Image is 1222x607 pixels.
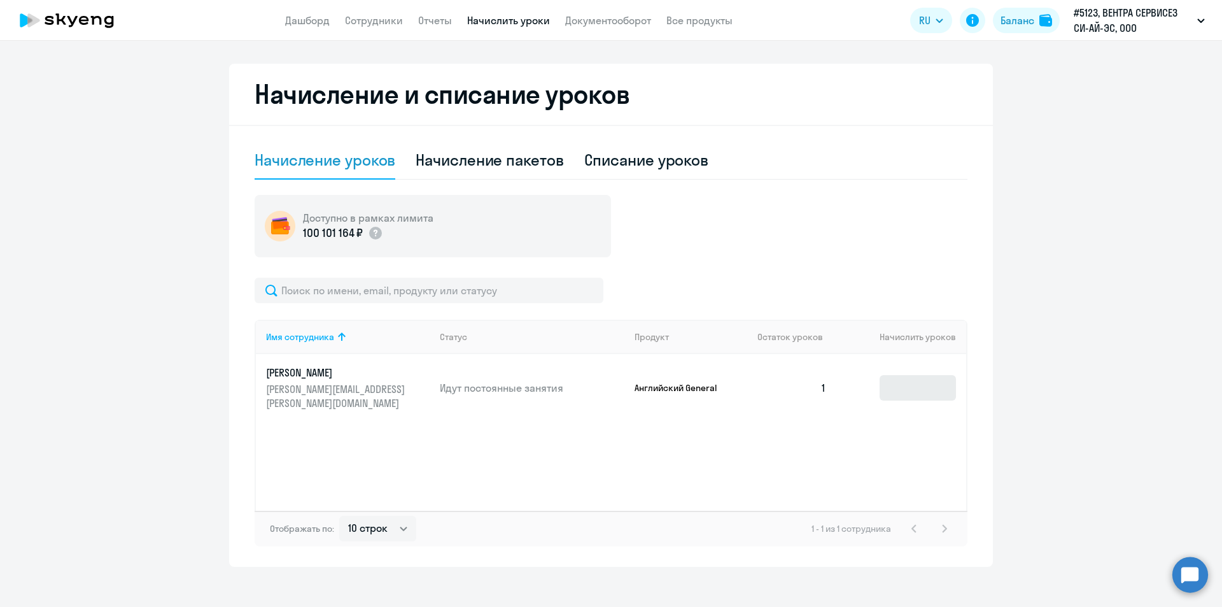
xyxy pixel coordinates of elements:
input: Поиск по имени, email, продукту или статусу [255,278,603,303]
p: [PERSON_NAME][EMAIL_ADDRESS][PERSON_NAME][DOMAIN_NAME] [266,382,409,410]
h2: Начисление и списание уроков [255,79,967,110]
a: Отчеты [418,14,452,27]
a: Начислить уроки [467,14,550,27]
div: Имя сотрудника [266,331,430,343]
div: Статус [440,331,467,343]
img: balance [1039,14,1052,27]
div: Продукт [635,331,669,343]
button: RU [910,8,952,33]
th: Начислить уроков [836,320,966,354]
span: Остаток уроков [757,331,823,343]
div: Списание уроков [584,150,709,170]
a: [PERSON_NAME][PERSON_NAME][EMAIL_ADDRESS][PERSON_NAME][DOMAIN_NAME] [266,366,430,410]
td: 1 [747,354,836,422]
a: Дашборд [285,14,330,27]
a: Документооборот [565,14,651,27]
h5: Доступно в рамках лимита [303,211,433,225]
div: Остаток уроков [757,331,836,343]
span: RU [919,13,931,28]
div: Статус [440,331,624,343]
button: Балансbalance [993,8,1060,33]
p: #5123, ВЕНТРА СЕРВИСЕЗ СИ-АЙ-ЭС, ООО [1074,5,1192,36]
div: Начисление пакетов [416,150,563,170]
p: Английский General [635,382,730,394]
div: Баланс [1001,13,1034,28]
p: [PERSON_NAME] [266,366,409,380]
button: #5123, ВЕНТРА СЕРВИСЕЗ СИ-АЙ-ЭС, ООО [1067,5,1211,36]
a: Сотрудники [345,14,403,27]
p: Идут постоянные занятия [440,381,624,395]
span: Отображать по: [270,523,334,534]
a: Все продукты [666,14,733,27]
p: 100 101 164 ₽ [303,225,363,241]
img: wallet-circle.png [265,211,295,241]
div: Начисление уроков [255,150,395,170]
span: 1 - 1 из 1 сотрудника [811,523,891,534]
div: Имя сотрудника [266,331,334,343]
div: Продукт [635,331,748,343]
